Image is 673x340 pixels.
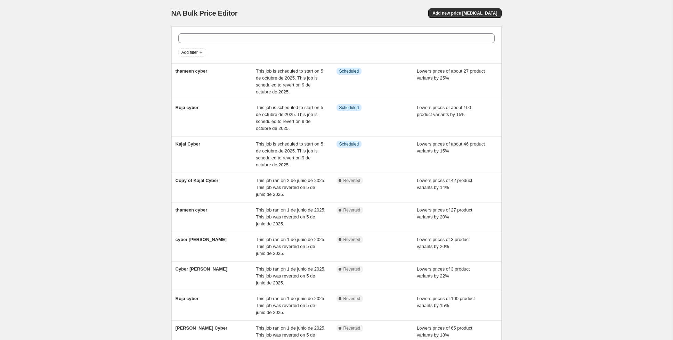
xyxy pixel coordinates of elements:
span: NA Bulk Price Editor [171,9,238,17]
span: Copy of Kajal Cyber [176,178,219,183]
button: Add new price [MEDICAL_DATA] [428,8,501,18]
span: cyber [PERSON_NAME] [176,237,227,242]
span: Scheduled [339,141,359,147]
span: This job ran on 1 de junio de 2025. This job was reverted on 5 de junio de 2025. [256,237,325,256]
span: Roja cyber [176,105,198,110]
span: Lowers prices of 65 product variants by 18% [417,325,472,338]
span: Reverted [343,178,360,183]
span: [PERSON_NAME] Cyber [176,325,228,331]
span: Lowers prices of about 100 product variants by 15% [417,105,471,117]
span: Roja cyber [176,296,198,301]
span: This job ran on 1 de junio de 2025. This job was reverted on 5 de junio de 2025. [256,207,325,226]
span: This job is scheduled to start on 5 de octubre de 2025. This job is scheduled to revert on 9 de o... [256,68,323,94]
button: Add filter [178,48,206,57]
span: Reverted [343,296,360,301]
span: Lowers prices of 27 product variants by 20% [417,207,472,219]
span: Lowers prices of 42 product variants by 14% [417,178,472,190]
span: This job is scheduled to start on 5 de octubre de 2025. This job is scheduled to revert on 9 de o... [256,141,323,167]
span: Cyber [PERSON_NAME] [176,266,228,272]
span: Reverted [343,325,360,331]
span: Scheduled [339,105,359,110]
span: Lowers prices of about 27 product variants by 25% [417,68,485,81]
span: This job ran on 1 de junio de 2025. This job was reverted on 5 de junio de 2025. [256,266,325,285]
span: thameen cyber [176,207,208,213]
span: Kajal Cyber [176,141,201,147]
span: Add filter [181,50,198,55]
span: Lowers prices of 3 product variants by 20% [417,237,470,249]
span: thameen cyber [176,68,208,74]
span: Scheduled [339,68,359,74]
span: This job ran on 2 de junio de 2025. This job was reverted on 5 de junio de 2025. [256,178,325,197]
span: Lowers prices of 100 product variants by 15% [417,296,475,308]
span: Add new price [MEDICAL_DATA] [432,10,497,16]
span: This job ran on 1 de junio de 2025. This job was reverted on 5 de junio de 2025. [256,296,325,315]
span: Reverted [343,266,360,272]
span: Lowers prices of about 46 product variants by 15% [417,141,485,154]
span: Reverted [343,207,360,213]
span: Reverted [343,237,360,242]
span: This job is scheduled to start on 5 de octubre de 2025. This job is scheduled to revert on 9 de o... [256,105,323,131]
span: Lowers prices of 3 product variants by 22% [417,266,470,279]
